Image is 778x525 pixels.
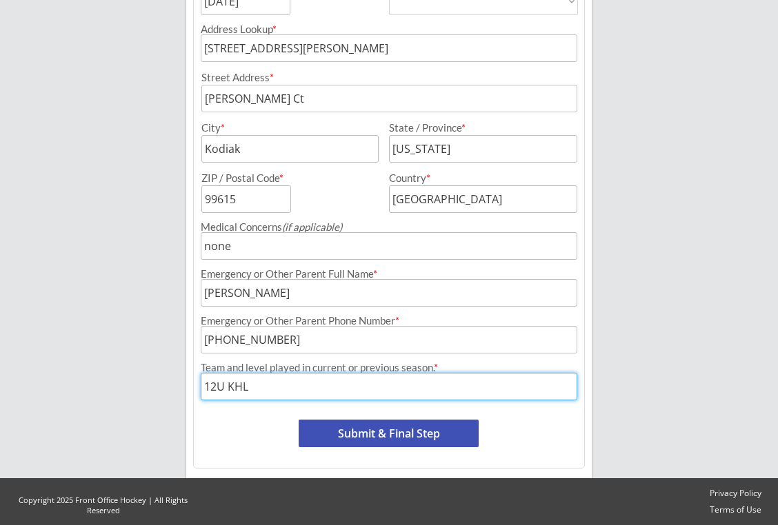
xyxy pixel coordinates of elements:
div: State / Province [389,123,561,133]
div: Emergency or Other Parent Phone Number [201,316,577,326]
a: Terms of Use [705,504,766,516]
div: Address Lookup [201,24,577,34]
div: Copyright 2025 Front Office Hockey | All Rights Reserved [7,495,199,516]
input: Allergies, injuries, etc. [201,232,577,260]
div: City [201,123,377,133]
div: Emergency or Other Parent Full Name [201,269,577,279]
div: Medical Concerns [201,222,577,232]
em: (if applicable) [282,220,342,233]
button: Submit & Final Step [299,420,479,447]
div: Team and level played in current or previous season. [201,362,577,373]
div: Street Address [201,72,577,83]
a: Privacy Policy [705,488,766,500]
input: Street, City, Province/State [201,34,577,62]
div: Country [389,173,561,183]
div: ZIP / Postal Code [201,173,377,183]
